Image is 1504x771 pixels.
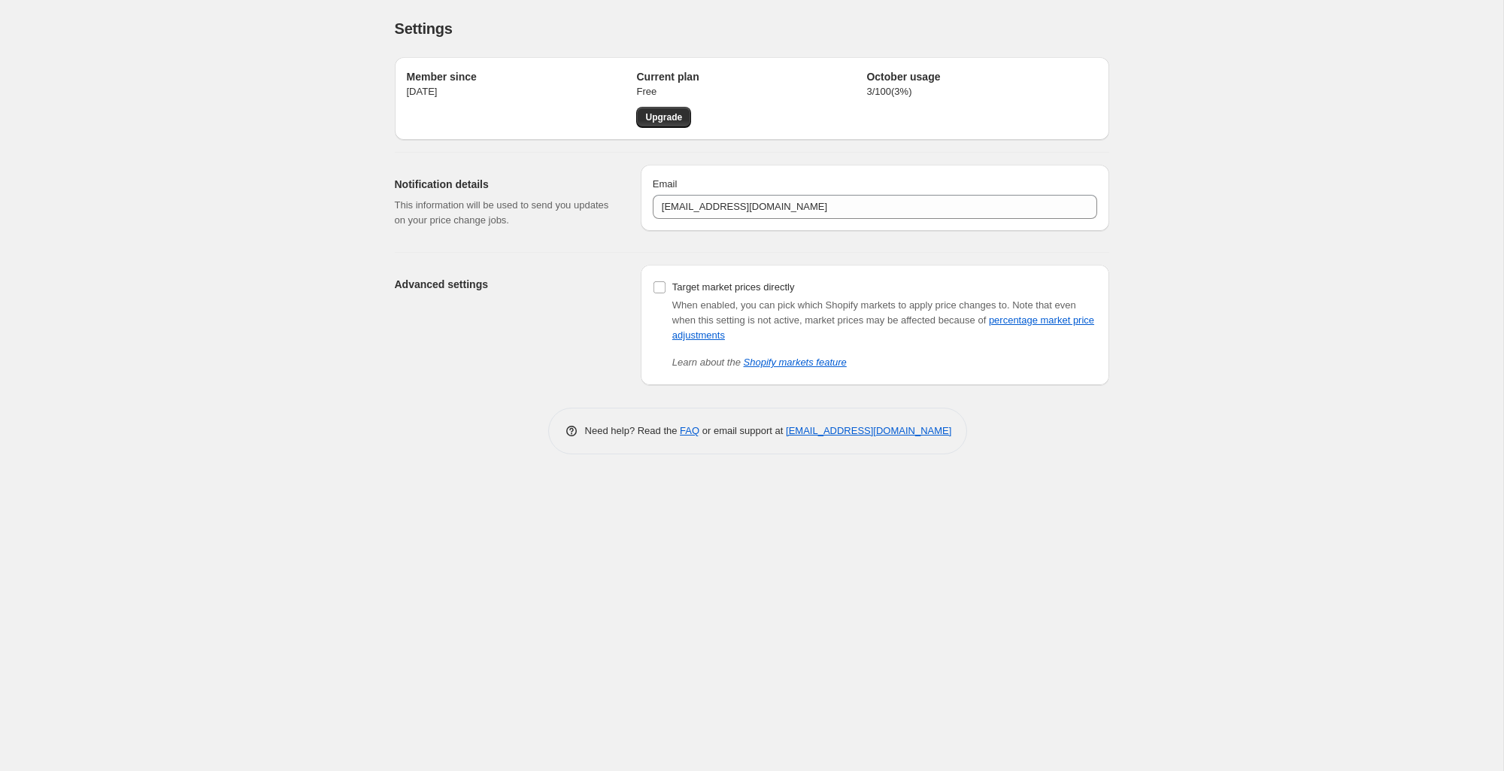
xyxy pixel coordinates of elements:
[395,20,453,37] span: Settings
[680,425,699,436] a: FAQ
[407,69,637,84] h2: Member since
[395,277,617,292] h2: Advanced settings
[636,69,866,84] h2: Current plan
[585,425,681,436] span: Need help? Read the
[786,425,951,436] a: [EMAIL_ADDRESS][DOMAIN_NAME]
[395,198,617,228] p: This information will be used to send you updates on your price change jobs.
[645,111,682,123] span: Upgrade
[653,178,678,190] span: Email
[636,84,866,99] p: Free
[744,357,847,368] a: Shopify markets feature
[672,299,1094,341] span: Note that even when this setting is not active, market prices may be affected because of
[407,84,637,99] p: [DATE]
[672,357,847,368] i: Learn about the
[866,84,1096,99] p: 3 / 100 ( 3 %)
[672,281,795,293] span: Target market prices directly
[636,107,691,128] a: Upgrade
[672,299,1010,311] span: When enabled, you can pick which Shopify markets to apply price changes to.
[395,177,617,192] h2: Notification details
[699,425,786,436] span: or email support at
[866,69,1096,84] h2: October usage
